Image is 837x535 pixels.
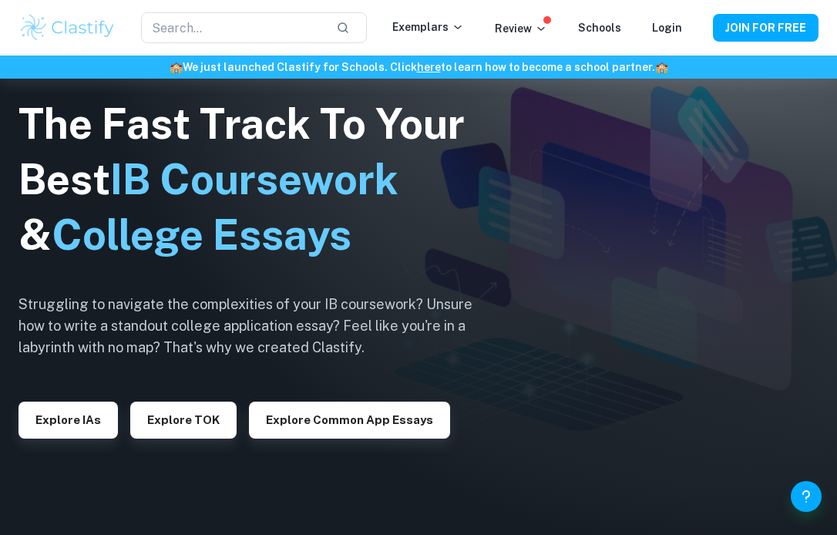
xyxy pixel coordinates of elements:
button: Help and Feedback [791,481,822,512]
button: Explore IAs [18,402,118,439]
a: Schools [578,22,621,34]
span: IB Coursework [110,155,398,204]
span: College Essays [52,210,351,259]
a: Explore TOK [130,412,237,426]
button: JOIN FOR FREE [713,14,819,42]
button: Explore Common App essays [249,402,450,439]
h6: Struggling to navigate the complexities of your IB coursework? Unsure how to write a standout col... [18,294,496,358]
a: Login [652,22,682,34]
a: Explore IAs [18,412,118,426]
h1: The Fast Track To Your Best & [18,96,496,263]
h6: We just launched Clastify for Schools. Click to learn how to become a school partner. [3,59,834,76]
a: Explore Common App essays [249,412,450,426]
span: 🏫 [170,61,183,73]
span: 🏫 [655,61,668,73]
button: Explore TOK [130,402,237,439]
img: Clastify logo [18,12,116,43]
p: Review [495,20,547,37]
input: Search... [141,12,324,43]
a: here [417,61,441,73]
p: Exemplars [392,19,464,35]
